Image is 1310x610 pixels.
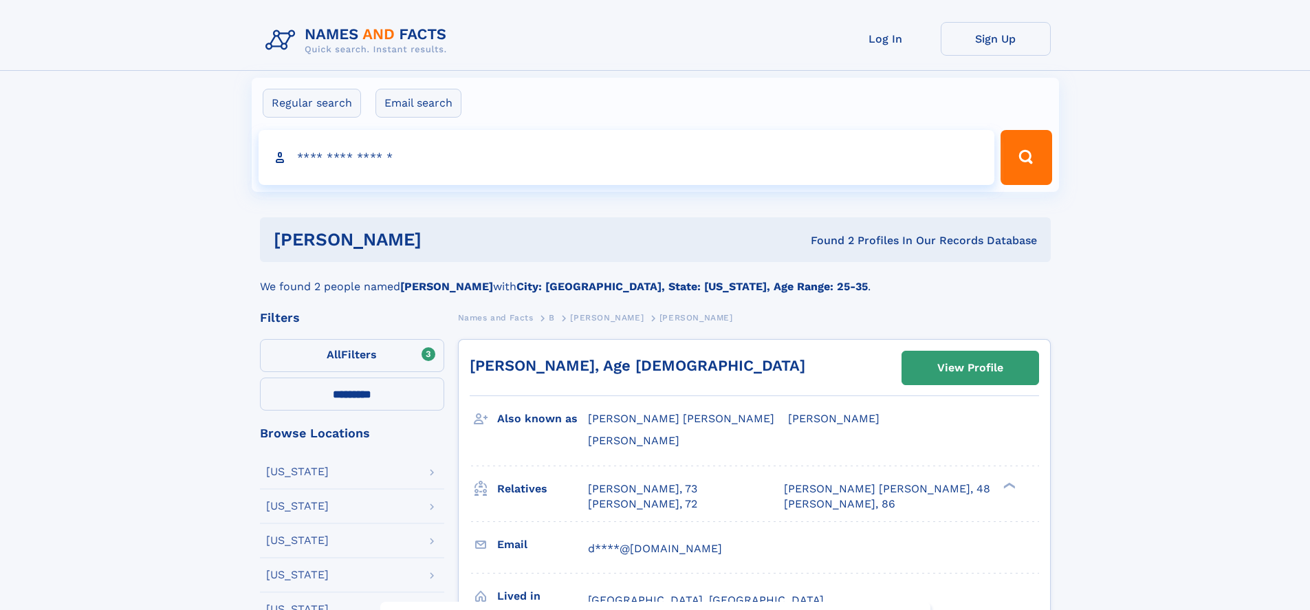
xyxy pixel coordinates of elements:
[497,585,588,608] h3: Lived in
[1001,130,1051,185] button: Search Button
[260,312,444,324] div: Filters
[902,351,1038,384] a: View Profile
[570,309,644,326] a: [PERSON_NAME]
[400,280,493,293] b: [PERSON_NAME]
[497,533,588,556] h3: Email
[659,313,733,323] span: [PERSON_NAME]
[941,22,1051,56] a: Sign Up
[260,22,458,59] img: Logo Names and Facts
[588,497,697,512] a: [PERSON_NAME], 72
[588,434,679,447] span: [PERSON_NAME]
[549,309,555,326] a: B
[260,427,444,439] div: Browse Locations
[588,593,824,607] span: [GEOGRAPHIC_DATA], [GEOGRAPHIC_DATA]
[470,357,805,374] a: [PERSON_NAME], Age [DEMOGRAPHIC_DATA]
[266,466,329,477] div: [US_STATE]
[588,412,774,425] span: [PERSON_NAME] [PERSON_NAME]
[458,309,534,326] a: Names and Facts
[784,481,990,497] a: [PERSON_NAME] [PERSON_NAME], 48
[263,89,361,118] label: Regular search
[937,352,1003,384] div: View Profile
[570,313,644,323] span: [PERSON_NAME]
[375,89,461,118] label: Email search
[549,313,555,323] span: B
[1000,481,1016,490] div: ❯
[788,412,880,425] span: [PERSON_NAME]
[266,535,329,546] div: [US_STATE]
[274,231,616,248] h1: [PERSON_NAME]
[516,280,868,293] b: City: [GEOGRAPHIC_DATA], State: [US_STATE], Age Range: 25-35
[497,407,588,431] h3: Also known as
[260,339,444,372] label: Filters
[266,569,329,580] div: [US_STATE]
[259,130,995,185] input: search input
[784,497,895,512] a: [PERSON_NAME], 86
[497,477,588,501] h3: Relatives
[588,481,697,497] a: [PERSON_NAME], 73
[260,262,1051,295] div: We found 2 people named with .
[327,348,341,361] span: All
[266,501,329,512] div: [US_STATE]
[831,22,941,56] a: Log In
[616,233,1037,248] div: Found 2 Profiles In Our Records Database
